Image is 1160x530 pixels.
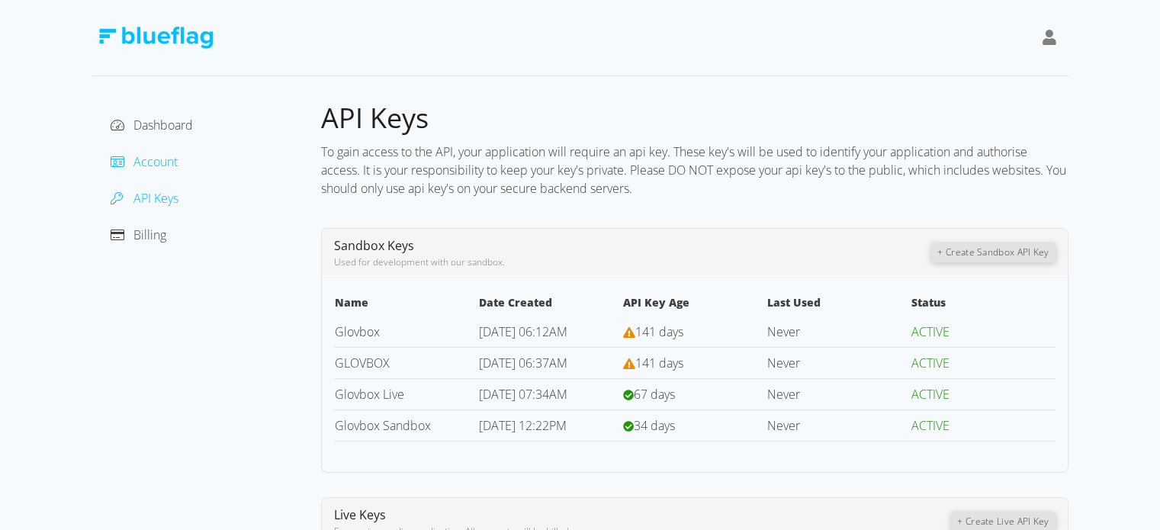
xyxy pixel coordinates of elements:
[767,355,800,371] span: Never
[911,355,950,371] span: ACTIVE
[335,355,390,371] a: GLOVBOX
[133,117,193,133] span: Dashboard
[911,323,950,340] span: ACTIVE
[911,386,950,403] span: ACTIVE
[622,294,766,316] th: API Key Age
[911,294,1055,316] th: Status
[334,237,414,254] span: Sandbox Keys
[767,386,800,403] span: Never
[133,190,178,207] span: API Keys
[321,99,429,137] span: API Keys
[634,417,675,434] span: 34 days
[334,506,386,523] span: Live Keys
[767,323,800,340] span: Never
[479,323,567,340] span: [DATE] 06:12AM
[479,386,567,403] span: [DATE] 07:34AM
[111,153,178,170] a: Account
[479,417,567,434] span: [DATE] 12:22PM
[479,355,567,371] span: [DATE] 06:37AM
[335,323,380,340] a: Glovbox
[911,417,950,434] span: ACTIVE
[111,190,178,207] a: API Keys
[635,323,683,340] span: 141 days
[335,417,431,434] a: Glovbox Sandbox
[334,294,478,316] th: Name
[931,243,1055,262] button: + Create Sandbox API Key
[321,137,1068,204] div: To gain access to the API, your application will require an api key. These key's will be used to ...
[334,255,932,269] div: Used for development with our sandbox.
[111,117,193,133] a: Dashboard
[133,226,166,243] span: Billing
[635,355,683,371] span: 141 days
[133,153,178,170] span: Account
[478,294,622,316] th: Date Created
[98,27,213,49] img: Blue Flag Logo
[766,294,911,316] th: Last Used
[767,417,800,434] span: Never
[634,386,675,403] span: 67 days
[111,226,166,243] a: Billing
[335,386,404,403] a: Glovbox Live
